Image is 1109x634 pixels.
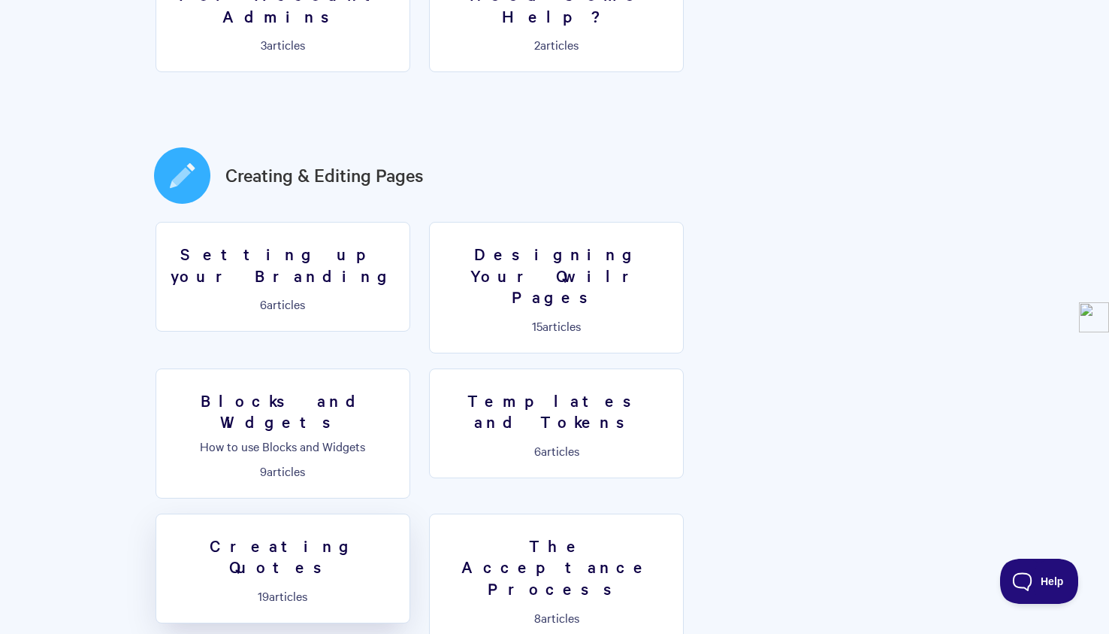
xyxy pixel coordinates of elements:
span: 2 [534,36,540,53]
h3: The Acceptance Process [439,535,674,599]
p: articles [165,38,400,51]
h3: Creating Quotes [165,535,400,578]
a: Blocks and Widgets How to use Blocks and Widgets 9articles [156,369,410,499]
p: articles [165,464,400,478]
a: Setting up your Branding 6articles [156,222,410,332]
span: 9 [260,463,267,479]
p: articles [439,38,674,51]
a: Creating & Editing Pages [225,162,424,189]
span: 6 [260,296,267,312]
span: 15 [532,317,542,334]
a: Creating Quotes 19articles [156,514,410,623]
h3: Setting up your Branding [165,243,400,286]
span: 8 [534,609,541,626]
p: articles [439,444,674,457]
a: Templates and Tokens 6articles [429,369,684,478]
p: articles [165,589,400,602]
p: How to use Blocks and Widgets [165,439,400,453]
p: articles [439,319,674,332]
p: articles [439,611,674,624]
img: logo.png [1079,302,1109,332]
p: articles [165,297,400,311]
h3: Templates and Tokens [439,390,674,432]
a: Designing Your Qwilr Pages 15articles [429,222,684,353]
iframe: Toggle Customer Support [1000,559,1079,604]
span: 19 [258,587,269,604]
h3: Designing Your Qwilr Pages [439,243,674,308]
span: 6 [534,442,541,459]
span: 3 [261,36,267,53]
h3: Blocks and Widgets [165,390,400,432]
